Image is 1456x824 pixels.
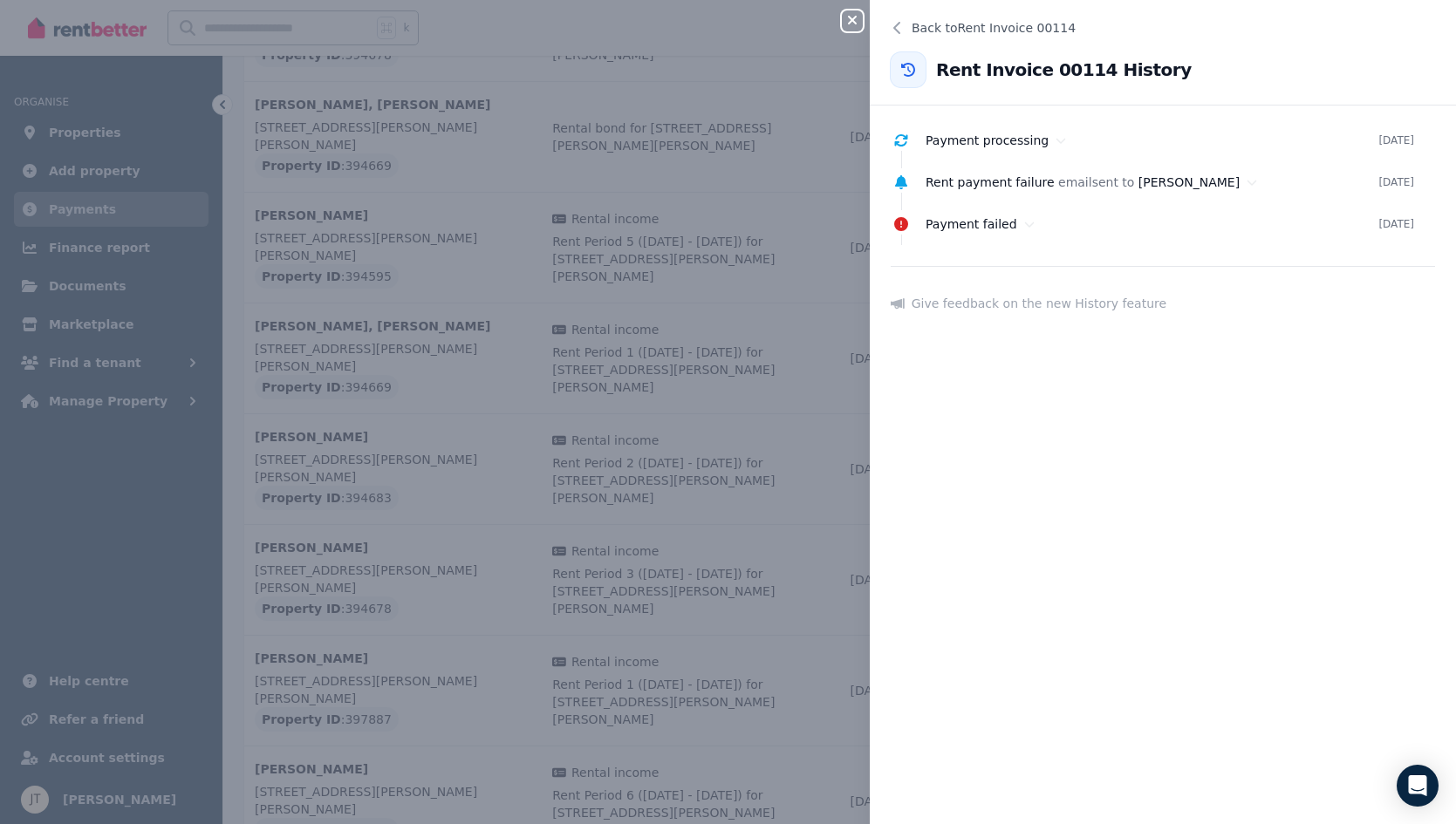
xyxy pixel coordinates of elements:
[891,295,1435,312] a: Give feedback on the new History feature
[912,19,1076,37] span: Back to Rent Invoice 00114
[1378,217,1414,231] time: [DATE]
[926,217,1017,231] span: Payment failed
[870,7,1456,49] button: Back toRent Invoice 00114
[1378,133,1414,147] time: [DATE]
[926,174,1378,191] div: email sent to
[926,175,1055,189] span: Rent payment failure
[1397,765,1439,807] div: Open Intercom Messenger
[926,133,1049,147] span: Payment processing
[1378,175,1414,189] time: [DATE]
[1138,175,1240,189] span: [PERSON_NAME]
[936,58,1192,82] h2: Rent Invoice 00114 History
